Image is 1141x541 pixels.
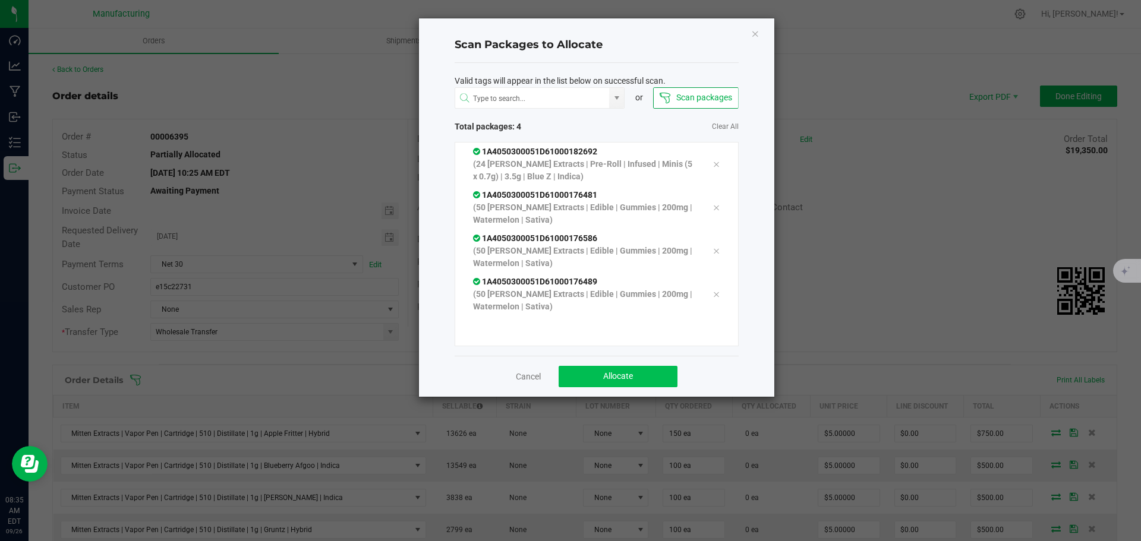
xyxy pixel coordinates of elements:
p: (24 [PERSON_NAME] Extracts | Pre-Roll | Infused | Minis (5 x 0.7g) | 3.5g | Blue Z | Indica) [473,158,695,183]
span: Valid tags will appear in the list below on successful scan. [455,75,666,87]
span: 1A4050300051D61000182692 [473,147,597,156]
span: Total packages: 4 [455,121,597,133]
input: NO DATA FOUND [455,88,610,109]
span: In Sync [473,277,482,286]
span: 1A4050300051D61000176481 [473,190,597,200]
iframe: Resource center [12,446,48,482]
span: 1A4050300051D61000176586 [473,233,597,243]
p: (50 [PERSON_NAME] Extracts | Edible | Gummies | 200mg | Watermelon | Sativa) [473,201,695,226]
span: In Sync [473,190,482,200]
a: Clear All [712,122,739,132]
div: Remove tag [704,200,729,214]
button: Close [751,26,759,40]
span: 1A4050300051D61000176489 [473,277,597,286]
h4: Scan Packages to Allocate [455,37,739,53]
a: Cancel [516,371,541,382]
div: or [625,91,653,104]
div: Remove tag [704,157,729,171]
span: In Sync [473,233,482,243]
button: Scan packages [653,87,738,109]
span: In Sync [473,147,482,156]
p: (50 [PERSON_NAME] Extracts | Edible | Gummies | 200mg | Watermelon | Sativa) [473,288,695,313]
button: Allocate [559,366,677,387]
span: Allocate [603,371,633,381]
p: (50 [PERSON_NAME] Extracts | Edible | Gummies | 200mg | Watermelon | Sativa) [473,245,695,270]
div: Remove tag [704,243,729,258]
div: Remove tag [704,287,729,301]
